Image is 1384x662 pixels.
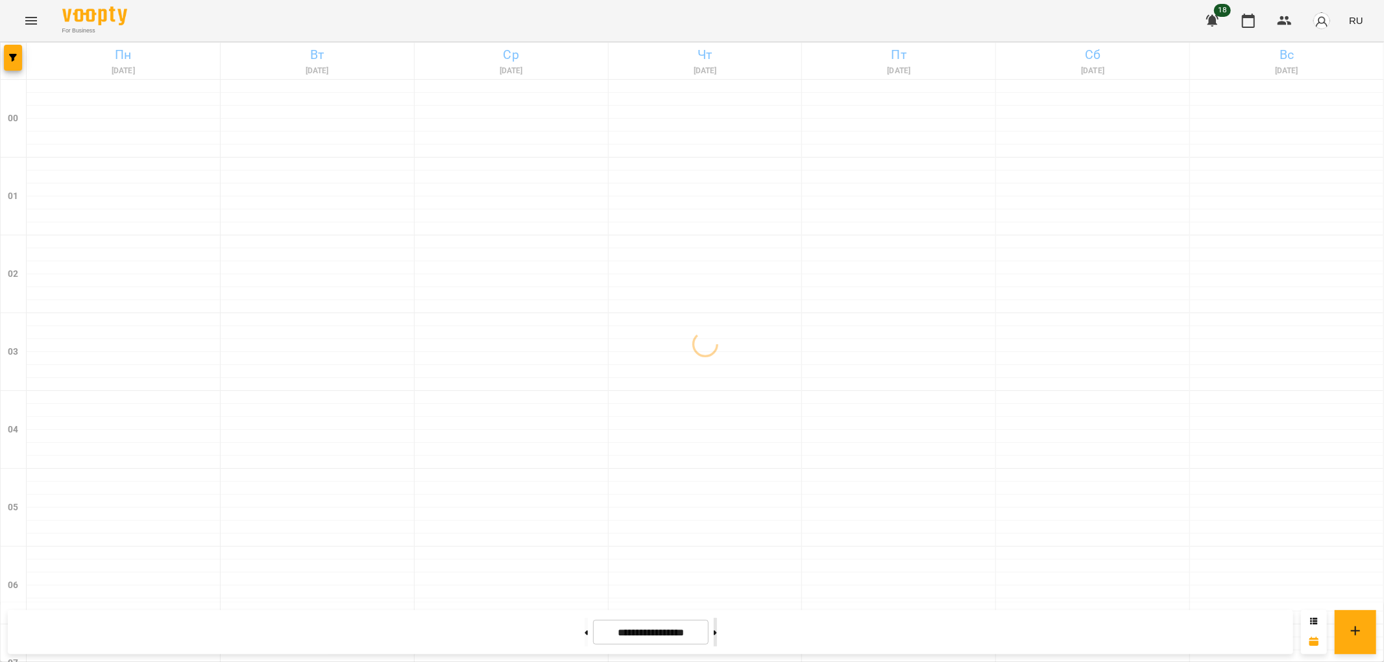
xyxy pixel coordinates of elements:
[62,27,127,35] span: For Business
[29,45,218,65] h6: Пн
[8,501,18,515] h6: 05
[16,5,47,36] button: Menu
[1349,14,1363,27] span: RU
[8,345,18,359] h6: 03
[8,578,18,593] h6: 06
[611,65,800,77] h6: [DATE]
[223,65,412,77] h6: [DATE]
[8,189,18,204] h6: 01
[223,45,412,65] h6: Вт
[1344,8,1368,32] button: RU
[1214,4,1231,17] span: 18
[8,423,18,437] h6: 04
[8,112,18,126] h6: 00
[29,65,218,77] h6: [DATE]
[1313,12,1331,30] img: avatar_s.png
[611,45,800,65] h6: Чт
[804,45,993,65] h6: Пт
[998,45,1187,65] h6: Сб
[1192,45,1381,65] h6: Вс
[417,45,606,65] h6: Ср
[62,6,127,25] img: Voopty Logo
[417,65,606,77] h6: [DATE]
[804,65,993,77] h6: [DATE]
[1192,65,1381,77] h6: [DATE]
[8,267,18,281] h6: 02
[998,65,1187,77] h6: [DATE]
